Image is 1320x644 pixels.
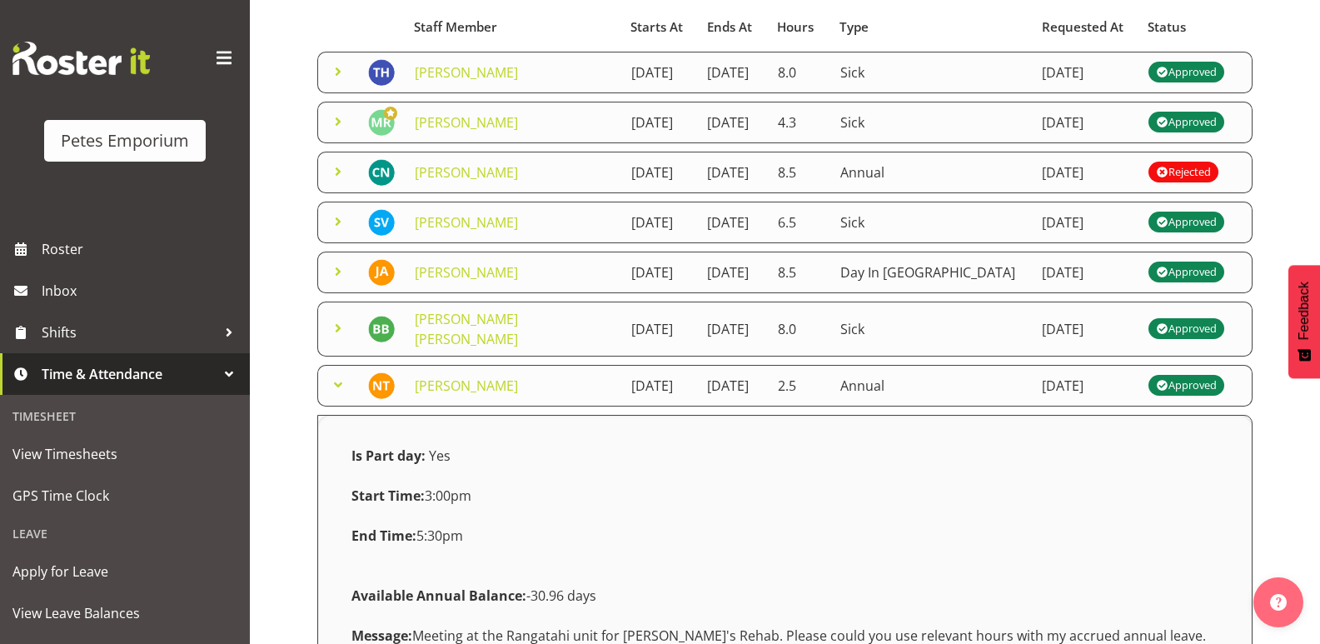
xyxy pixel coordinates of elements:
[1270,594,1287,611] img: help-xxl-2.png
[621,52,697,93] td: [DATE]
[414,17,497,37] span: Staff Member
[1032,152,1138,193] td: [DATE]
[621,365,697,407] td: [DATE]
[415,377,518,395] a: [PERSON_NAME]
[1148,17,1186,37] span: Status
[42,362,217,387] span: Time & Attendance
[768,52,830,93] td: 8.0
[630,17,683,37] span: Starts At
[1156,319,1216,339] div: Approved
[830,102,1032,143] td: Sick
[4,399,246,433] div: Timesheet
[351,447,426,465] strong: Is Part day:
[697,302,768,357] td: [DATE]
[351,527,416,545] strong: End Time:
[42,320,217,345] span: Shifts
[1032,302,1138,357] td: [DATE]
[697,52,768,93] td: [DATE]
[12,601,237,626] span: View Leave Balances
[697,202,768,243] td: [DATE]
[368,159,395,186] img: christine-neville11214.jpg
[1156,62,1216,82] div: Approved
[768,252,830,293] td: 8.5
[351,487,471,505] span: 3:00pm
[429,447,451,465] span: Yes
[1156,262,1216,282] div: Approved
[12,559,237,584] span: Apply for Leave
[1156,162,1210,182] div: Rejected
[4,551,246,592] a: Apply for Leave
[621,252,697,293] td: [DATE]
[621,152,697,193] td: [DATE]
[415,310,518,348] a: [PERSON_NAME] [PERSON_NAME]
[1156,212,1216,232] div: Approved
[12,442,237,467] span: View Timesheets
[12,42,150,75] img: Rosterit website logo
[368,316,395,342] img: beena-bist9974.jpg
[1032,52,1138,93] td: [DATE]
[341,576,1228,616] div: -30.96 days
[415,63,518,82] a: [PERSON_NAME]
[351,587,526,605] strong: Available Annual Balance:
[697,252,768,293] td: [DATE]
[697,152,768,193] td: [DATE]
[697,102,768,143] td: [DATE]
[768,102,830,143] td: 4.3
[1042,17,1123,37] span: Requested At
[12,483,237,508] span: GPS Time Clock
[1032,252,1138,293] td: [DATE]
[1032,202,1138,243] td: [DATE]
[1032,102,1138,143] td: [DATE]
[830,365,1032,407] td: Annual
[415,213,518,232] a: [PERSON_NAME]
[621,102,697,143] td: [DATE]
[351,487,425,505] strong: Start Time:
[4,517,246,551] div: Leave
[368,59,395,86] img: teresa-hawkins9867.jpg
[368,259,395,286] img: jeseryl-armstrong10788.jpg
[777,17,814,37] span: Hours
[707,17,752,37] span: Ends At
[61,128,189,153] div: Petes Emporium
[1156,112,1216,132] div: Approved
[1288,265,1320,378] button: Feedback - Show survey
[830,202,1032,243] td: Sick
[768,152,830,193] td: 8.5
[830,302,1032,357] td: Sick
[368,372,395,399] img: nicole-thomson8388.jpg
[415,113,518,132] a: [PERSON_NAME]
[415,263,518,282] a: [PERSON_NAME]
[42,237,242,262] span: Roster
[621,302,697,357] td: [DATE]
[839,17,869,37] span: Type
[368,109,395,136] img: melanie-richardson713.jpg
[4,433,246,475] a: View Timesheets
[768,202,830,243] td: 6.5
[4,592,246,634] a: View Leave Balances
[697,365,768,407] td: [DATE]
[768,365,830,407] td: 2.5
[830,252,1032,293] td: Day In [GEOGRAPHIC_DATA]
[830,152,1032,193] td: Annual
[4,475,246,517] a: GPS Time Clock
[351,527,463,545] span: 5:30pm
[1297,282,1312,340] span: Feedback
[830,52,1032,93] td: Sick
[1156,376,1216,396] div: Approved
[368,209,395,236] img: sasha-vandervalk6911.jpg
[621,202,697,243] td: [DATE]
[1032,365,1138,407] td: [DATE]
[42,278,242,303] span: Inbox
[768,302,830,357] td: 8.0
[415,163,518,182] a: [PERSON_NAME]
